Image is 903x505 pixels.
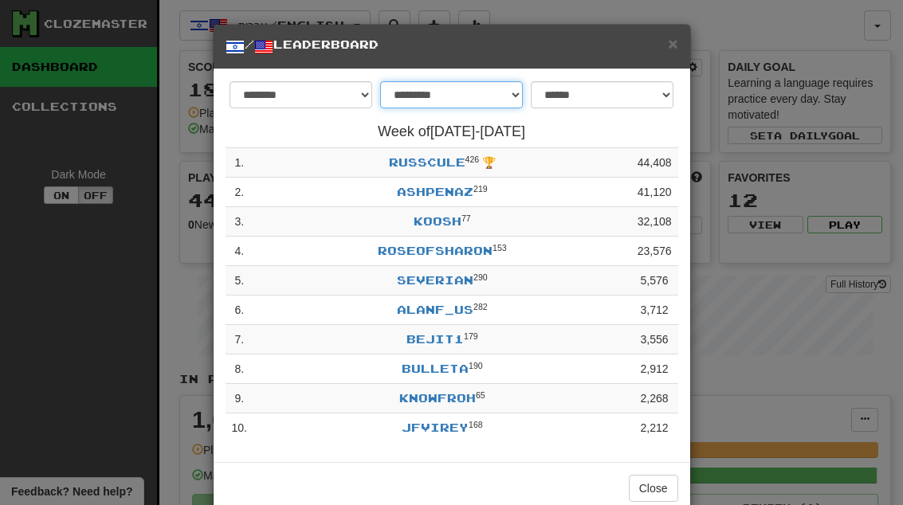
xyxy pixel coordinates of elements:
[226,325,253,354] td: 7 .
[378,244,493,257] a: roseofsharon
[631,413,678,443] td: 2,212
[226,124,678,140] h4: Week of [DATE] - [DATE]
[631,207,678,237] td: 32,108
[226,413,253,443] td: 10 .
[482,156,496,169] span: 🏆
[631,178,678,207] td: 41,120
[473,302,488,311] sup: Level 282
[414,214,461,228] a: koosh
[631,296,678,325] td: 3,712
[629,475,678,502] button: Close
[397,185,473,198] a: Ashpenaz
[631,148,678,178] td: 44,408
[226,178,253,207] td: 2 .
[476,390,485,400] sup: Level 65
[631,325,678,354] td: 3,556
[226,266,253,296] td: 5 .
[226,354,253,384] td: 8 .
[493,243,507,252] sup: Level 153
[631,266,678,296] td: 5,576
[631,384,678,413] td: 2,268
[464,331,478,341] sup: Level 179
[473,184,488,194] sup: Level 219
[668,34,677,53] span: ×
[465,155,480,164] sup: Level 426
[397,303,473,316] a: alanf_us
[469,420,483,429] sup: Level 168
[226,37,678,57] h5: / Leaderboard
[226,237,253,266] td: 4 .
[402,421,469,434] a: jfvirey
[469,361,483,370] sup: Level 190
[226,207,253,237] td: 3 .
[473,272,488,282] sup: Level 290
[389,155,465,169] a: russcule
[226,384,253,413] td: 9 .
[631,237,678,266] td: 23,576
[461,213,471,223] sup: Level 77
[406,332,464,346] a: Bejit1
[397,273,473,287] a: severian
[399,391,476,405] a: knowfroh
[668,35,677,52] button: Close
[631,354,678,384] td: 2,912
[226,148,253,178] td: 1 .
[402,362,469,375] a: Bulleta
[226,296,253,325] td: 6 .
